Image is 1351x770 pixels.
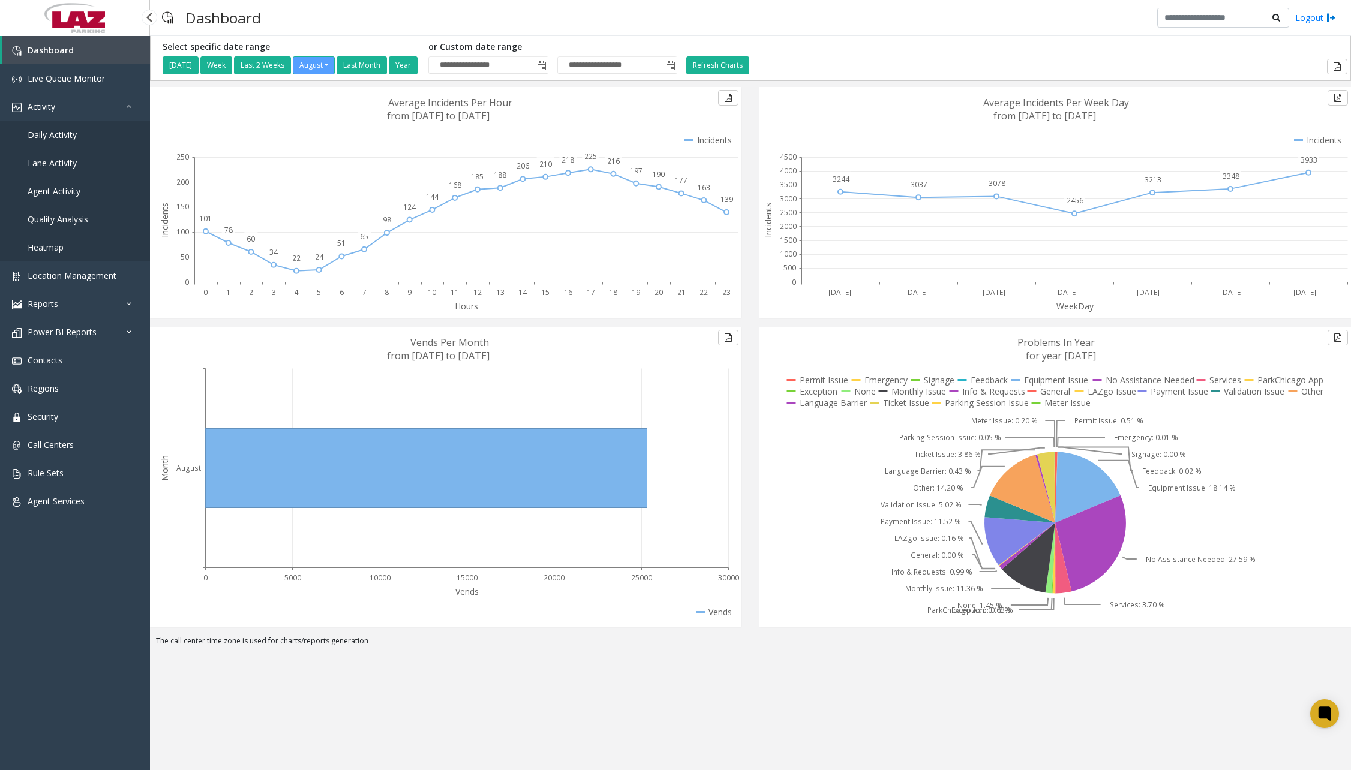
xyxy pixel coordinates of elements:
text: 200 [176,177,189,187]
text: 9 [407,287,412,297]
div: The call center time zone is used for charts/reports generation [150,636,1351,652]
text: 6 [340,287,344,297]
text: [DATE] [828,287,851,297]
span: Regions [28,383,59,394]
text: 0 [203,287,208,297]
text: 30000 [718,573,739,583]
text: 3244 [833,174,850,184]
text: 144 [426,192,439,202]
text: 3500 [780,179,797,190]
img: 'icon' [12,413,22,422]
text: 78 [224,225,233,235]
span: Quality Analysis [28,213,88,225]
text: 51 [337,238,346,248]
span: Rule Sets [28,467,64,479]
text: 65 [360,231,368,242]
span: Heatmap [28,242,64,253]
text: 2 [249,287,253,297]
button: Year [389,56,418,74]
text: 50 [181,252,189,262]
text: 20 [655,287,663,297]
img: 'icon' [12,356,22,366]
text: 5000 [284,573,301,583]
img: 'icon' [12,469,22,479]
text: Average Incidents Per Week Day [983,96,1129,109]
text: 2456 [1067,195,1083,206]
text: 3933 [1301,155,1317,165]
img: 'icon' [12,103,22,112]
text: [DATE] [983,287,1005,297]
text: 250 [176,152,189,162]
text: Problems In Year [1017,336,1095,349]
text: Monthly Issue: 11.36 % [905,583,983,594]
text: 12 [473,287,482,297]
text: Other: 14.20 % [913,483,963,493]
text: 100 [176,227,189,237]
text: 3213 [1145,175,1161,185]
text: 139 [720,194,733,204]
text: 216 [607,156,620,166]
span: Daily Activity [28,129,77,140]
text: Month [159,455,170,481]
text: Services: 3.70 % [1110,600,1165,610]
img: 'icon' [12,328,22,338]
text: 4 [294,287,299,297]
text: 20000 [544,573,565,583]
text: 24 [315,252,324,262]
text: 0 [792,277,796,287]
text: Hours [455,300,478,312]
img: 'icon' [12,384,22,394]
text: 25000 [631,573,652,583]
text: August [176,463,201,473]
button: Refresh Charts [686,56,749,74]
text: WeekDay [1056,300,1094,312]
span: Activity [28,101,55,112]
button: Export to pdf [1327,59,1347,74]
text: 177 [675,175,687,185]
text: 5 [317,287,321,297]
img: 'icon' [12,441,22,450]
text: Validation Issue: 5.02 % [881,500,962,510]
span: Agent Services [28,495,85,507]
text: 218 [562,155,574,165]
img: 'icon' [12,272,22,281]
text: 3348 [1223,171,1239,181]
text: 500 [783,263,796,273]
text: 11 [451,287,459,297]
text: 17 [587,287,595,297]
text: 16 [564,287,572,297]
text: from [DATE] to [DATE] [387,109,490,122]
text: [DATE] [905,287,928,297]
text: Payment Issue: 11.52 % [881,516,961,527]
text: 13 [496,287,505,297]
text: 3 [272,287,276,297]
span: Location Management [28,270,116,281]
text: 163 [698,182,710,192]
img: 'icon' [12,300,22,309]
text: Parking Session Issue: 0.05 % [899,432,1001,443]
text: Feedback: 0.02 % [1142,466,1202,476]
text: 15 [541,287,550,297]
text: No Assistance Needed: 27.59 % [1146,554,1256,564]
text: 197 [630,166,643,176]
button: August [293,56,335,74]
a: Dashboard [2,36,150,64]
img: 'icon' [12,497,22,507]
button: Export to pdf [718,330,738,345]
button: Export to pdf [718,90,738,106]
text: LAZgo Issue: 0.16 % [894,533,964,543]
text: from [DATE] to [DATE] [387,349,490,362]
text: Vends Per Month [410,336,489,349]
text: 210 [539,159,552,169]
text: 34 [269,247,278,257]
text: 4000 [780,166,797,176]
img: logout [1326,11,1336,24]
text: 1000 [780,249,797,259]
text: 23 [722,287,731,297]
text: 1500 [780,235,797,245]
text: [DATE] [1220,287,1243,297]
text: 0 [203,573,208,583]
text: Vends [455,586,479,597]
text: 0 [185,277,189,287]
text: Ticket Issue: 3.86 % [914,449,981,459]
